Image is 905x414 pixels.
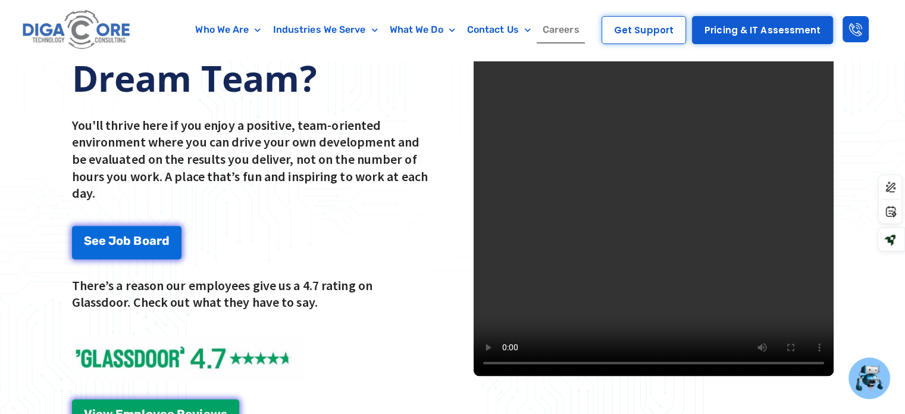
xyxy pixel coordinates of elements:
h2: Want to Join Our Dream Team? [72,15,432,99]
p: There’s a reason our employees give us a 4.7 rating on Glassdoor. Check out what they have to say. [72,277,432,311]
a: Who We Are [189,16,267,43]
span: e [92,235,99,247]
span: o [142,235,149,247]
a: Contact Us [461,16,537,43]
img: Digacore logo 1 [20,6,134,54]
span: Get Support [614,26,674,35]
nav: Menu [181,16,593,43]
span: B [133,235,142,247]
a: What We Do [384,16,461,43]
span: Pricing & IT Assessment [704,26,821,35]
a: See Job Board [72,226,181,259]
p: You'll thrive here if you enjoy a positive, team-oriented environment where you can drive your ow... [72,117,432,202]
span: e [99,235,106,247]
span: r [156,235,162,247]
a: Industries We Serve [267,16,384,43]
span: a [149,235,156,247]
span: S [84,235,92,247]
a: Get Support [602,16,686,44]
a: Careers [537,16,585,43]
span: o [116,235,123,247]
img: Glassdoor Reviews [72,335,306,382]
span: b [123,235,131,247]
span: J [108,235,116,247]
a: Pricing & IT Assessment [692,16,833,44]
span: d [162,235,170,247]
